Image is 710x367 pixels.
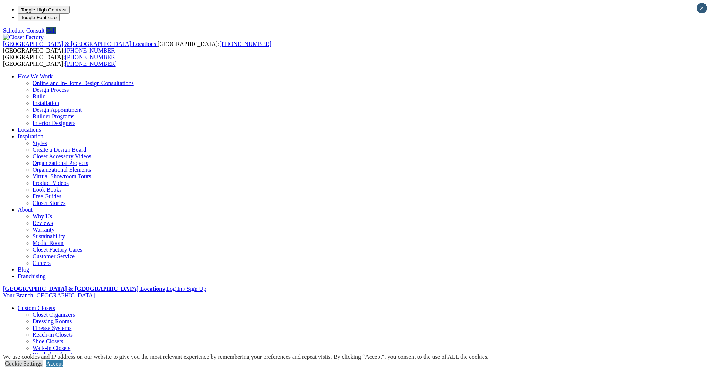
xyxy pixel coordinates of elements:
a: Customer Service [33,253,75,259]
span: Your Branch [3,292,33,299]
a: Media Room [33,240,64,246]
a: Wardrobe Closets [33,351,75,358]
a: Custom Closets [18,305,55,311]
span: [GEOGRAPHIC_DATA] & [GEOGRAPHIC_DATA] Locations [3,41,156,47]
a: [PHONE_NUMBER] [65,61,117,67]
a: Blog [18,266,29,273]
span: Toggle High Contrast [21,7,67,13]
a: Organizational Elements [33,166,91,173]
a: How We Work [18,73,53,80]
button: Close [697,3,707,13]
a: Inspiration [18,133,43,139]
a: [GEOGRAPHIC_DATA] & [GEOGRAPHIC_DATA] Locations [3,41,158,47]
a: Cookie Settings [5,360,43,367]
img: Closet Factory [3,34,44,41]
a: Build [33,93,46,100]
a: Accept [46,360,63,367]
a: Closet Organizers [33,312,75,318]
a: Online and In-Home Design Consultations [33,80,134,86]
a: [PHONE_NUMBER] [65,47,117,54]
a: Interior Designers [33,120,75,126]
a: Closet Stories [33,200,65,206]
a: Look Books [33,186,62,193]
span: Toggle Font size [21,15,57,20]
button: Toggle Font size [18,14,60,21]
a: Schedule Consult [3,27,44,34]
a: [PHONE_NUMBER] [65,54,117,60]
a: Finesse Systems [33,325,71,331]
a: Sustainability [33,233,65,239]
a: Your Branch [GEOGRAPHIC_DATA] [3,292,95,299]
a: Dressing Rooms [33,318,72,324]
a: Log In / Sign Up [166,286,206,292]
a: Closet Factory Cares [33,246,82,253]
a: Design Process [33,87,69,93]
a: Warranty [33,226,54,233]
a: Product Videos [33,180,69,186]
span: [GEOGRAPHIC_DATA]: [GEOGRAPHIC_DATA]: [3,41,271,54]
span: [GEOGRAPHIC_DATA]: [GEOGRAPHIC_DATA]: [3,54,117,67]
a: Installation [33,100,59,106]
a: Create a Design Board [33,147,86,153]
a: Virtual Showroom Tours [33,173,91,179]
a: [PHONE_NUMBER] [219,41,271,47]
a: Organizational Projects [33,160,88,166]
a: Walk-in Closets [33,345,70,351]
a: Reach-in Closets [33,331,73,338]
a: About [18,206,33,213]
button: Toggle High Contrast [18,6,70,14]
a: Careers [33,260,51,266]
a: Builder Programs [33,113,74,119]
a: Styles [33,140,47,146]
a: Closet Accessory Videos [33,153,91,159]
a: Franchising [18,273,46,279]
a: Shoe Closets [33,338,63,344]
span: [GEOGRAPHIC_DATA] [34,292,95,299]
a: [GEOGRAPHIC_DATA] & [GEOGRAPHIC_DATA] Locations [3,286,165,292]
a: Locations [18,127,41,133]
a: Call [46,27,56,34]
a: Free Guides [33,193,61,199]
div: We use cookies and IP address on our website to give you the most relevant experience by remember... [3,354,488,360]
a: Reviews [33,220,53,226]
a: Why Us [33,213,52,219]
a: Design Appointment [33,107,82,113]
